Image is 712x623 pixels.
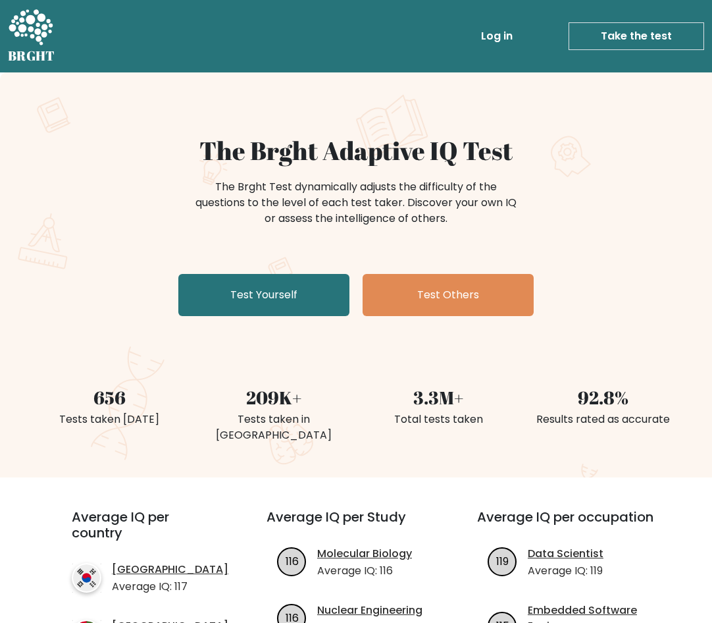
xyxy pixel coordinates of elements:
[199,412,348,443] div: Tests taken in [GEOGRAPHIC_DATA]
[72,563,101,593] img: country
[476,23,518,49] a: Log in
[569,22,704,50] a: Take the test
[364,385,513,412] div: 3.3M+
[285,554,298,569] text: 116
[191,179,521,227] div: The Brght Test dynamically adjusts the difficulty of the questions to the level of each test take...
[317,546,412,562] a: Molecular Biology
[528,563,603,579] p: Average IQ: 119
[363,274,534,316] a: Test Others
[35,412,184,427] div: Tests taken [DATE]
[8,5,55,67] a: BRGHT
[317,603,422,618] a: Nuclear Engineering
[199,385,348,412] div: 209K+
[112,579,228,595] p: Average IQ: 117
[364,412,513,427] div: Total tests taken
[267,509,445,541] h3: Average IQ per Study
[496,554,509,569] text: 119
[528,546,603,562] a: Data Scientist
[178,274,349,316] a: Test Yourself
[72,509,219,556] h3: Average IQ per country
[477,509,656,541] h3: Average IQ per occupation
[317,563,412,579] p: Average IQ: 116
[528,412,677,427] div: Results rated as accurate
[112,562,228,578] a: [GEOGRAPHIC_DATA]
[35,136,677,166] h1: The Brght Adaptive IQ Test
[8,48,55,64] h5: BRGHT
[528,385,677,412] div: 92.8%
[35,385,184,412] div: 656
